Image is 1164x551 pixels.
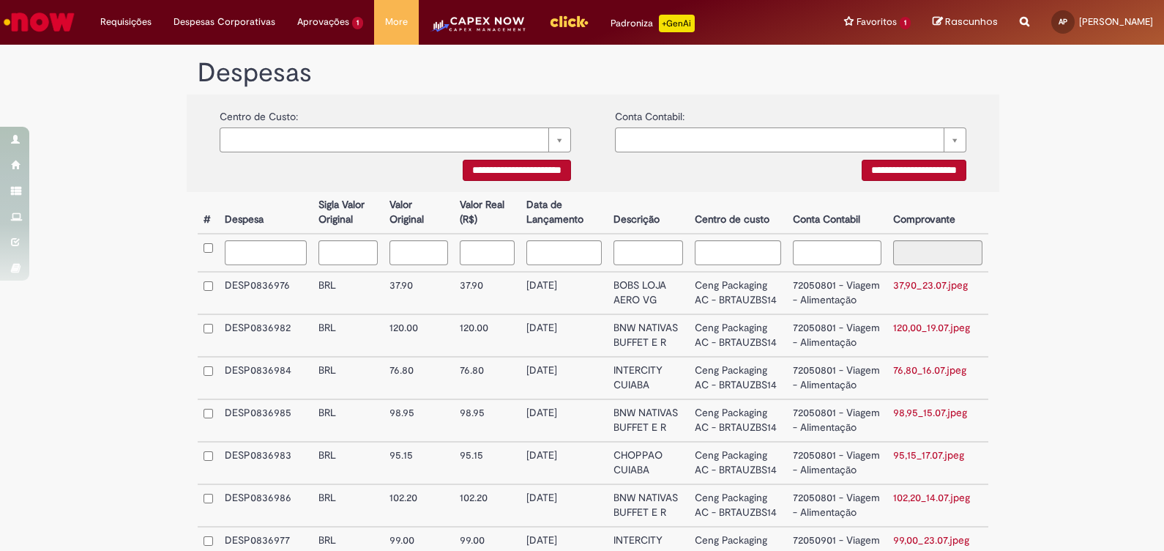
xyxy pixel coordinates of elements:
[219,442,313,484] td: DESP0836983
[893,363,966,377] a: 76,80_16.07.jpeg
[313,314,384,357] td: BRL
[611,15,695,32] div: Padroniza
[893,533,969,547] a: 99,00_23.07.jpeg
[689,484,786,527] td: Ceng Packaging AC - BRTAUZBS14
[887,272,988,314] td: 37,90_23.07.jpeg
[1059,17,1067,26] span: AP
[219,484,313,527] td: DESP0836986
[384,192,455,234] th: Valor Original
[1,7,77,37] img: ServiceNow
[219,192,313,234] th: Despesa
[689,314,786,357] td: Ceng Packaging AC - BRTAUZBS14
[198,192,219,234] th: #
[313,272,384,314] td: BRL
[608,272,690,314] td: BOBS LOJA AERO VG
[352,17,363,29] span: 1
[521,484,608,527] td: [DATE]
[787,192,887,234] th: Conta Contabil
[787,484,887,527] td: 72050801 - Viagem - Alimentação
[857,15,897,29] span: Favoritos
[521,192,608,234] th: Data de Lançamento
[608,399,690,442] td: BNW NATIVAS BUFFET E R
[454,357,521,399] td: 76.80
[313,357,384,399] td: BRL
[521,442,608,484] td: [DATE]
[219,272,313,314] td: DESP0836976
[887,314,988,357] td: 120,00_19.07.jpeg
[608,192,690,234] th: Descrição
[689,442,786,484] td: Ceng Packaging AC - BRTAUZBS14
[787,442,887,484] td: 72050801 - Viagem - Alimentação
[608,314,690,357] td: BNW NATIVAS BUFFET E R
[313,484,384,527] td: BRL
[945,15,998,29] span: Rascunhos
[313,442,384,484] td: BRL
[313,399,384,442] td: BRL
[787,314,887,357] td: 72050801 - Viagem - Alimentação
[1079,15,1153,28] span: [PERSON_NAME]
[384,272,455,314] td: 37.90
[220,127,571,152] a: Limpar campo {0}
[384,314,455,357] td: 120.00
[219,314,313,357] td: DESP0836982
[521,272,608,314] td: [DATE]
[689,272,786,314] td: Ceng Packaging AC - BRTAUZBS14
[549,10,589,32] img: click_logo_yellow_360x200.png
[454,272,521,314] td: 37.90
[313,192,384,234] th: Sigla Valor Original
[787,357,887,399] td: 72050801 - Viagem - Alimentação
[454,192,521,234] th: Valor Real (R$)
[454,442,521,484] td: 95.15
[454,399,521,442] td: 98.95
[174,15,275,29] span: Despesas Corporativas
[384,484,455,527] td: 102.20
[887,357,988,399] td: 76,80_16.07.jpeg
[887,192,988,234] th: Comprovante
[384,399,455,442] td: 98.95
[608,357,690,399] td: INTERCITY CUIABA
[893,406,967,419] a: 98,95_15.07.jpeg
[893,321,970,334] a: 120,00_19.07.jpeg
[384,442,455,484] td: 95.15
[787,272,887,314] td: 72050801 - Viagem - Alimentação
[933,15,998,29] a: Rascunhos
[220,102,298,124] label: Centro de Custo:
[385,15,408,29] span: More
[430,15,527,44] img: CapexLogo5.png
[521,399,608,442] td: [DATE]
[893,448,964,462] a: 95,15_17.07.jpeg
[689,399,786,442] td: Ceng Packaging AC - BRTAUZBS14
[608,484,690,527] td: BNW NATIVAS BUFFET E R
[787,399,887,442] td: 72050801 - Viagem - Alimentação
[521,357,608,399] td: [DATE]
[893,278,968,292] a: 37,90_23.07.jpeg
[384,357,455,399] td: 76.80
[887,399,988,442] td: 98,95_15.07.jpeg
[100,15,152,29] span: Requisições
[198,59,988,88] h1: Despesas
[900,17,911,29] span: 1
[219,357,313,399] td: DESP0836984
[615,102,684,124] label: Conta Contabil:
[659,15,695,32] p: +GenAi
[689,357,786,399] td: Ceng Packaging AC - BRTAUZBS14
[521,314,608,357] td: [DATE]
[893,491,970,504] a: 102,20_14.07.jpeg
[454,314,521,357] td: 120.00
[615,127,966,152] a: Limpar campo {0}
[689,192,786,234] th: Centro de custo
[297,15,349,29] span: Aprovações
[887,484,988,527] td: 102,20_14.07.jpeg
[454,484,521,527] td: 102.20
[887,442,988,484] td: 95,15_17.07.jpeg
[608,442,690,484] td: CHOPPAO CUIABA
[219,399,313,442] td: DESP0836985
